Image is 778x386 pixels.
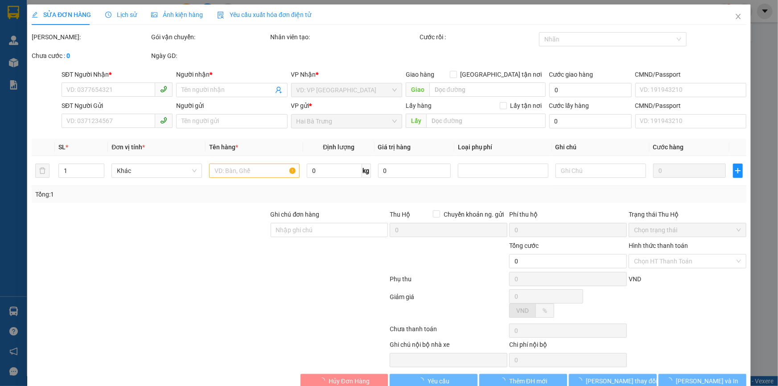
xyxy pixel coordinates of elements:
[271,223,388,237] input: Ghi chú đơn hàng
[454,139,552,156] th: Loại phụ phí
[217,11,311,18] span: Yêu cầu xuất hóa đơn điện tử
[457,70,546,79] span: [GEOGRAPHIC_DATA] tận nơi
[389,292,509,322] div: Giảm giá
[362,164,371,178] span: kg
[509,376,547,386] span: Thêm ĐH mới
[420,32,537,42] div: Cước rồi :
[507,101,546,111] span: Lấy tận nơi
[552,139,650,156] th: Ghi chú
[406,71,434,78] span: Giao hàng
[549,102,589,109] label: Cước lấy hàng
[549,83,632,97] input: Cước giao hàng
[516,307,529,314] span: VND
[586,376,657,386] span: [PERSON_NAME] thay đổi
[275,86,282,94] span: user-add
[319,378,329,384] span: loading
[378,144,411,151] span: Giá trị hàng
[271,211,320,218] label: Ghi chú đơn hàng
[676,376,739,386] span: [PERSON_NAME] và In
[667,378,676,384] span: loading
[151,32,269,42] div: Gói vận chuyển:
[32,51,149,61] div: Chưa cước :
[105,12,111,18] span: clock-circle
[35,164,49,178] button: delete
[389,274,509,290] div: Phụ thu
[726,4,751,29] button: Close
[151,11,203,18] span: Ảnh kiện hàng
[733,164,743,178] button: plus
[160,86,167,93] span: phone
[406,114,426,128] span: Lấy
[329,376,370,386] span: Hủy Đơn Hàng
[62,70,173,79] div: SĐT Người Nhận
[62,101,173,111] div: SĐT Người Gửi
[176,101,287,111] div: Người gửi
[549,71,593,78] label: Cước giao hàng
[291,101,402,111] div: VP gửi
[543,307,547,314] span: %
[32,12,38,18] span: edit
[209,164,300,178] input: VD: Bàn, Ghế
[389,324,509,340] div: Chưa thanh toán
[58,144,66,151] span: SL
[576,378,586,384] span: loading
[209,144,238,151] span: Tên hàng
[735,13,742,20] span: close
[151,51,269,61] div: Ngày GD:
[440,209,507,219] span: Chuyển khoản ng. gửi
[217,12,224,19] img: icon
[509,242,539,249] span: Tổng cước
[32,32,149,42] div: [PERSON_NAME]:
[499,378,509,384] span: loading
[635,101,746,111] div: CMND/Passport
[556,164,646,178] input: Ghi Chú
[323,144,354,151] span: Định lượng
[549,114,632,128] input: Cước lấy hàng
[117,164,197,177] span: Khác
[629,209,746,219] div: Trạng thái Thu Hộ
[418,378,428,384] span: loading
[406,82,429,97] span: Giao
[32,11,91,18] span: SỬA ĐƠN HÀNG
[653,164,726,178] input: 0
[733,167,742,174] span: plus
[635,70,746,79] div: CMND/Passport
[509,209,627,223] div: Phí thu hộ
[390,211,410,218] span: Thu Hộ
[66,52,70,59] b: 0
[629,275,641,283] span: VND
[429,82,546,97] input: Dọc đường
[291,71,316,78] span: VP Nhận
[105,11,137,18] span: Lịch sử
[160,117,167,124] span: phone
[428,376,449,386] span: Yêu cầu
[406,102,432,109] span: Lấy hàng
[426,114,546,128] input: Dọc đường
[296,115,397,128] span: Hai Bà Trưng
[271,32,418,42] div: Nhân viên tạo:
[390,340,507,353] div: Ghi chú nội bộ nhà xe
[509,340,627,353] div: Chi phí nội bộ
[176,70,287,79] div: Người nhận
[629,242,688,249] label: Hình thức thanh toán
[634,223,741,237] span: Chọn trạng thái
[653,144,684,151] span: Cước hàng
[111,144,145,151] span: Đơn vị tính
[151,12,157,18] span: picture
[35,189,300,199] div: Tổng: 1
